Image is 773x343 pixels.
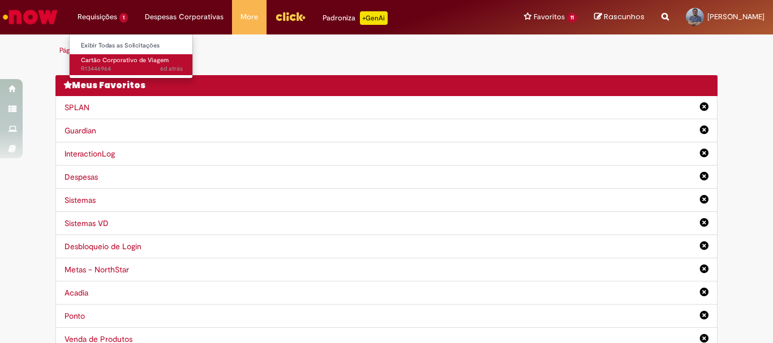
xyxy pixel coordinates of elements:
[81,64,183,73] span: R13446964
[160,64,183,73] time: 26/08/2025 09:23:57
[275,8,306,25] img: click_logo_yellow_360x200.png
[65,311,85,321] a: Ponto
[72,79,145,91] span: Meus Favoritos
[707,12,765,21] span: [PERSON_NAME]
[65,172,98,182] a: Despesas
[360,11,388,25] p: +GenAi
[65,241,141,251] a: Desbloqueio de Login
[1,6,59,28] img: ServiceNow
[65,264,129,275] a: Metas – NorthStar
[70,40,194,52] a: Exibir Todas as Solicitações
[65,102,89,112] a: SPLAN
[534,11,565,23] span: Favoritos
[59,46,98,55] a: Página inicial
[604,11,645,22] span: Rascunhos
[78,11,117,23] span: Requisições
[65,218,109,228] a: Sistemas VD
[241,11,258,23] span: More
[323,11,388,25] div: Padroniza
[65,288,88,298] a: Acadia
[160,64,183,73] span: 6d atrás
[65,125,96,136] a: Guardian
[65,195,96,205] a: Sistemas
[145,11,224,23] span: Despesas Corporativas
[567,13,577,23] span: 11
[55,40,718,61] ul: Trilhas de página
[594,12,645,23] a: Rascunhos
[81,56,169,64] span: Cartão Corporativo de Viagem
[119,13,128,23] span: 1
[69,34,193,79] ul: Requisições
[65,149,115,159] a: InteractionLog
[70,54,194,75] a: Aberto R13446964 : Cartão Corporativo de Viagem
